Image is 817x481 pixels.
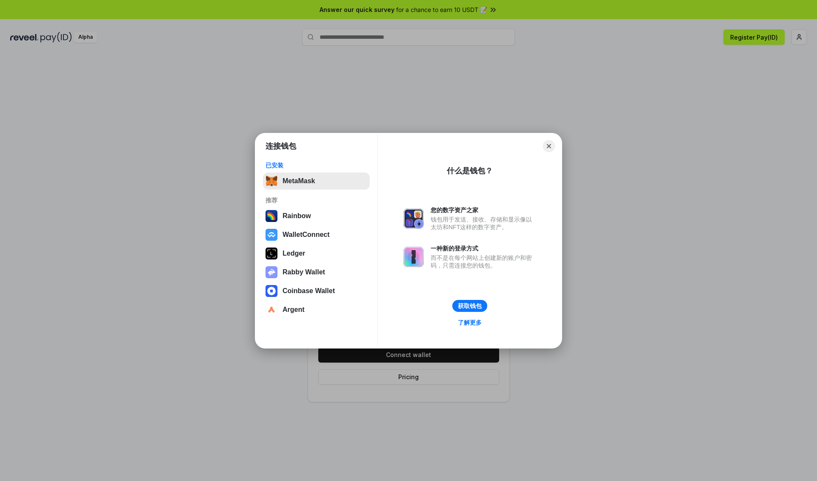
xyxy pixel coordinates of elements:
[266,141,296,151] h1: 连接钱包
[431,245,536,252] div: 一种新的登录方式
[263,226,370,243] button: WalletConnect
[283,250,305,257] div: Ledger
[266,229,277,241] img: svg+xml,%3Csvg%20width%3D%2228%22%20height%3D%2228%22%20viewBox%3D%220%200%2028%2028%22%20fill%3D...
[283,287,335,295] div: Coinbase Wallet
[266,248,277,259] img: svg+xml,%3Csvg%20xmlns%3D%22http%3A%2F%2Fwww.w3.org%2F2000%2Fsvg%22%20width%3D%2228%22%20height%3...
[543,140,555,152] button: Close
[266,196,367,204] div: 推荐
[266,266,277,278] img: svg+xml,%3Csvg%20xmlns%3D%22http%3A%2F%2Fwww.w3.org%2F2000%2Fsvg%22%20fill%3D%22none%22%20viewBox...
[452,300,487,312] button: 获取钱包
[431,216,536,231] div: 钱包用于发送、接收、存储和显示像以太坊和NFT这样的数字资产。
[266,175,277,187] img: svg+xml,%3Csvg%20fill%3D%22none%22%20height%3D%2233%22%20viewBox%3D%220%200%2035%2033%22%20width%...
[447,166,493,176] div: 什么是钱包？
[283,306,305,314] div: Argent
[266,285,277,297] img: svg+xml,%3Csvg%20width%3D%2228%22%20height%3D%2228%22%20viewBox%3D%220%200%2028%2028%22%20fill%3D...
[263,207,370,225] button: Rainbow
[458,319,482,326] div: 了解更多
[283,177,315,185] div: MetaMask
[283,212,311,220] div: Rainbow
[431,206,536,214] div: 您的数字资产之家
[283,268,325,276] div: Rabby Wallet
[266,210,277,222] img: svg+xml,%3Csvg%20width%3D%22120%22%20height%3D%22120%22%20viewBox%3D%220%200%20120%20120%22%20fil...
[263,282,370,300] button: Coinbase Wallet
[263,173,370,190] button: MetaMask
[263,264,370,281] button: Rabby Wallet
[431,254,536,269] div: 而不是在每个网站上创建新的账户和密码，只需连接您的钱包。
[266,161,367,169] div: 已安装
[263,301,370,318] button: Argent
[283,231,330,239] div: WalletConnect
[458,302,482,310] div: 获取钱包
[453,317,487,328] a: 了解更多
[403,247,424,267] img: svg+xml,%3Csvg%20xmlns%3D%22http%3A%2F%2Fwww.w3.org%2F2000%2Fsvg%22%20fill%3D%22none%22%20viewBox...
[266,304,277,316] img: svg+xml,%3Csvg%20width%3D%2228%22%20height%3D%2228%22%20viewBox%3D%220%200%2028%2028%22%20fill%3D...
[403,208,424,229] img: svg+xml,%3Csvg%20xmlns%3D%22http%3A%2F%2Fwww.w3.org%2F2000%2Fsvg%22%20fill%3D%22none%22%20viewBox...
[263,245,370,262] button: Ledger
